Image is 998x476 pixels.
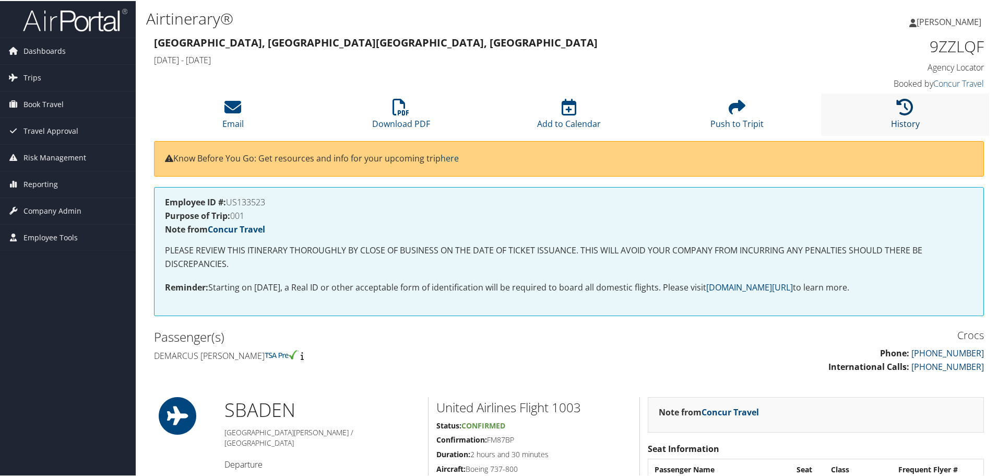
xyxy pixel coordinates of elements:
[788,77,984,88] h4: Booked by
[880,346,909,358] strong: Phone:
[436,434,487,444] strong: Confirmation:
[828,360,909,371] strong: International Calls:
[265,349,299,358] img: tsa-precheck.png
[436,463,466,473] strong: Aircraft:
[224,426,420,447] h5: [GEOGRAPHIC_DATA][PERSON_NAME] / [GEOGRAPHIC_DATA]
[208,223,265,234] a: Concur Travel
[909,5,992,37] a: [PERSON_NAME]
[788,34,984,56] h1: 9ZZLQF
[165,243,973,270] p: PLEASE REVIEW THIS ITINERARY THOROUGHLY BY CLOSE OF BUSINESS ON THE DATE OF TICKET ISSUANCE. THIS...
[706,281,793,292] a: [DOMAIN_NAME][URL]
[702,405,759,417] a: Concur Travel
[23,64,41,90] span: Trips
[146,7,710,29] h1: Airtinerary®
[436,448,470,458] strong: Duration:
[933,77,984,88] a: Concur Travel
[537,103,601,129] a: Add to Calendar
[23,117,78,143] span: Travel Approval
[23,144,86,170] span: Risk Management
[441,152,459,163] a: here
[577,327,984,342] h3: Crocs
[165,151,973,165] p: Know Before You Go: Get resources and info for your upcoming trip
[461,420,505,429] span: Confirmed
[648,442,719,454] strong: Seat Information
[436,463,632,473] h5: Boeing 737-800
[165,197,973,205] h4: US133523
[154,53,773,65] h4: [DATE] - [DATE]
[23,90,64,117] span: Book Travel
[23,37,66,63] span: Dashboards
[710,103,764,129] a: Push to Tripit
[165,280,973,294] p: Starting on [DATE], a Real ID or other acceptable form of identification will be required to boar...
[436,398,632,415] h2: United Airlines Flight 1003
[891,103,920,129] a: History
[224,458,420,469] h4: Departure
[23,7,127,31] img: airportal-logo.png
[659,405,759,417] strong: Note from
[165,209,230,220] strong: Purpose of Trip:
[222,103,244,129] a: Email
[436,434,632,444] h5: FM87BP
[165,281,208,292] strong: Reminder:
[23,197,81,223] span: Company Admin
[23,170,58,196] span: Reporting
[165,211,973,219] h4: 001
[436,420,461,429] strong: Status:
[154,34,598,49] strong: [GEOGRAPHIC_DATA], [GEOGRAPHIC_DATA] [GEOGRAPHIC_DATA], [GEOGRAPHIC_DATA]
[788,61,984,72] h4: Agency Locator
[911,346,984,358] a: [PHONE_NUMBER]
[224,396,420,422] h1: SBA DEN
[154,349,561,361] h4: Demarcus [PERSON_NAME]
[154,327,561,345] h2: Passenger(s)
[917,15,981,27] span: [PERSON_NAME]
[165,195,226,207] strong: Employee ID #:
[23,224,78,250] span: Employee Tools
[165,223,265,234] strong: Note from
[436,448,632,459] h5: 2 hours and 30 minutes
[911,360,984,371] a: [PHONE_NUMBER]
[372,103,430,129] a: Download PDF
